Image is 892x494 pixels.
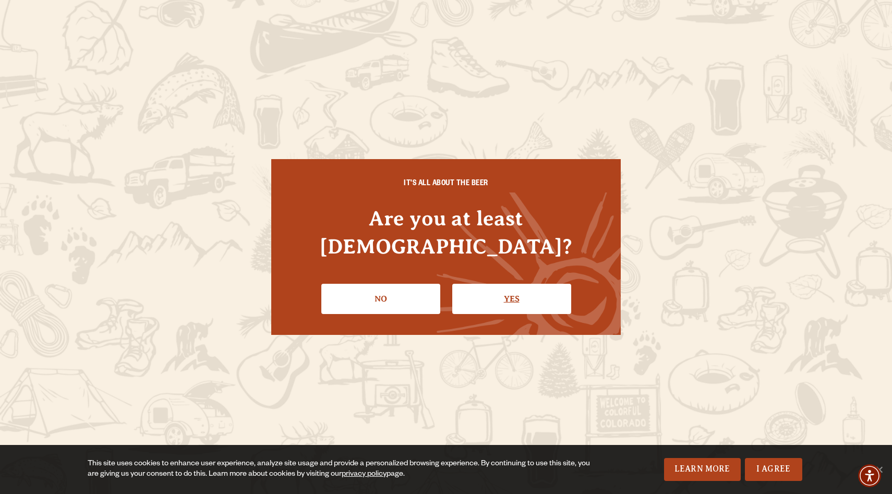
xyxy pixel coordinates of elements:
[321,284,440,314] a: No
[292,204,600,260] h4: Are you at least [DEMOGRAPHIC_DATA]?
[342,471,387,479] a: privacy policy
[88,459,592,480] div: This site uses cookies to enhance user experience, analyze site usage and provide a personalized ...
[452,284,571,314] a: Confirm I'm 21 or older
[745,458,802,481] a: I Agree
[858,464,881,487] div: Accessibility Menu
[292,180,600,189] h6: IT'S ALL ABOUT THE BEER
[664,458,741,481] a: Learn More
